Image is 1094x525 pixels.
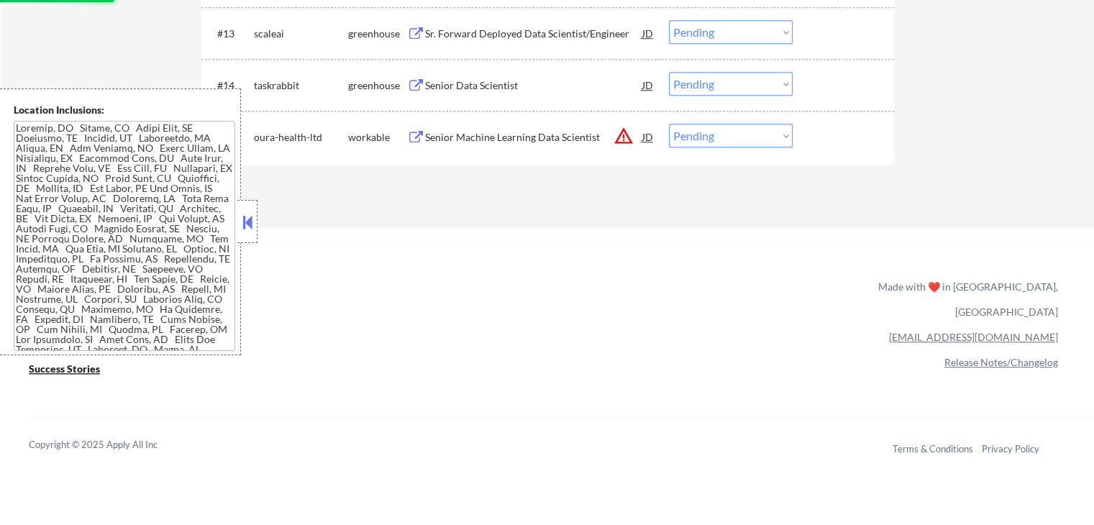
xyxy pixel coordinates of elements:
[614,126,634,146] button: warning_amber
[254,27,348,41] div: scaleai
[889,331,1058,343] a: [EMAIL_ADDRESS][DOMAIN_NAME]
[217,78,242,93] div: #14
[29,294,578,309] a: Refer & earn free applications 👯‍♀️
[982,443,1039,455] a: Privacy Policy
[425,27,642,41] div: Sr. Forward Deployed Data Scientist/Engineer
[425,130,642,145] div: Senior Machine Learning Data Scientist
[348,78,407,93] div: greenhouse
[641,20,655,46] div: JD
[348,130,407,145] div: workable
[217,27,242,41] div: #13
[641,124,655,150] div: JD
[944,356,1058,368] a: Release Notes/Changelog
[29,362,119,380] a: Success Stories
[348,27,407,41] div: greenhouse
[29,438,194,452] div: Copyright © 2025 Apply All Inc
[872,274,1058,324] div: Made with ❤️ in [GEOGRAPHIC_DATA], [GEOGRAPHIC_DATA]
[29,362,100,375] u: Success Stories
[14,103,235,117] div: Location Inclusions:
[893,443,973,455] a: Terms & Conditions
[425,78,642,93] div: Senior Data Scientist
[641,72,655,98] div: JD
[254,130,348,145] div: oura-health-ltd
[254,78,348,93] div: taskrabbit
